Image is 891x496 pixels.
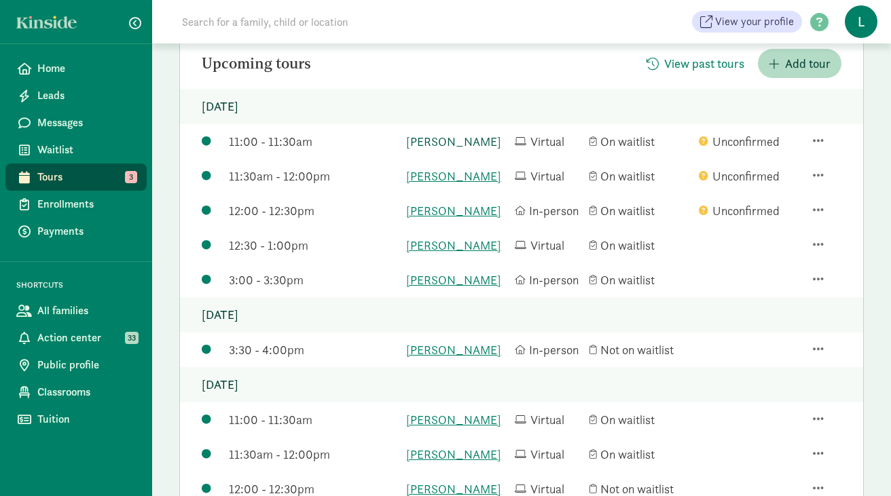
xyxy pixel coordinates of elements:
[515,236,583,254] div: Virtual
[37,88,136,104] span: Leads
[37,196,136,212] span: Enrollments
[229,341,399,359] div: 3:30 - 4:00pm
[406,271,508,289] a: [PERSON_NAME]
[715,14,794,30] span: View your profile
[37,411,136,427] span: Tuition
[692,11,802,33] a: View your profile
[37,384,136,400] span: Classrooms
[5,297,147,324] a: All families
[202,56,311,72] h2: Upcoming tours
[174,8,555,35] input: Search for a family, child or location
[589,445,691,463] div: On waitlist
[37,357,136,373] span: Public profile
[5,351,147,379] a: Public profile
[37,303,136,319] span: All families
[37,169,136,185] span: Tours
[37,60,136,77] span: Home
[5,55,147,82] a: Home
[515,445,583,463] div: Virtual
[636,49,755,78] button: View past tours
[180,297,863,332] p: [DATE]
[515,167,583,185] div: Virtual
[515,411,583,429] div: Virtual
[406,132,508,151] a: [PERSON_NAME]
[699,132,801,151] div: Unconfirmed
[515,132,583,151] div: Virtual
[406,341,508,359] a: [PERSON_NAME]
[515,341,583,359] div: In-person
[37,142,136,158] span: Waitlist
[180,89,863,124] p: [DATE]
[5,164,147,191] a: Tours 3
[406,236,508,254] a: [PERSON_NAME]
[699,202,801,220] div: Unconfirmed
[5,82,147,109] a: Leads
[589,411,691,429] div: On waitlist
[589,132,691,151] div: On waitlist
[589,202,691,220] div: On waitlist
[664,54,744,73] span: View past tours
[37,223,136,240] span: Payments
[589,167,691,185] div: On waitlist
[37,330,136,346] span: Action center
[589,236,691,254] div: On waitlist
[5,109,147,136] a: Messages
[515,202,583,220] div: In-person
[589,271,691,289] div: On waitlist
[758,49,841,78] button: Add tour
[699,167,801,185] div: Unconfirmed
[823,431,891,496] iframe: Chat Widget
[5,324,147,351] a: Action center 33
[785,54,831,73] span: Add tour
[845,5,877,38] span: L
[180,367,863,402] p: [DATE]
[5,379,147,406] a: Classrooms
[229,271,399,289] div: 3:00 - 3:30pm
[636,56,755,72] a: View past tours
[37,115,136,131] span: Messages
[5,136,147,164] a: Waitlist
[229,167,399,185] div: 11:30am - 12:00pm
[406,445,508,463] a: [PERSON_NAME]
[406,202,508,220] a: [PERSON_NAME]
[406,167,508,185] a: [PERSON_NAME]
[589,341,691,359] div: Not on waitlist
[125,332,139,344] span: 33
[229,236,399,254] div: 12:30 - 1:00pm
[229,445,399,463] div: 11:30am - 12:00pm
[5,218,147,245] a: Payments
[229,411,399,429] div: 11:00 - 11:30am
[515,271,583,289] div: In-person
[5,191,147,218] a: Enrollments
[125,171,137,183] span: 3
[5,406,147,433] a: Tuition
[229,202,399,220] div: 12:00 - 12:30pm
[406,411,508,429] a: [PERSON_NAME]
[229,132,399,151] div: 11:00 - 11:30am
